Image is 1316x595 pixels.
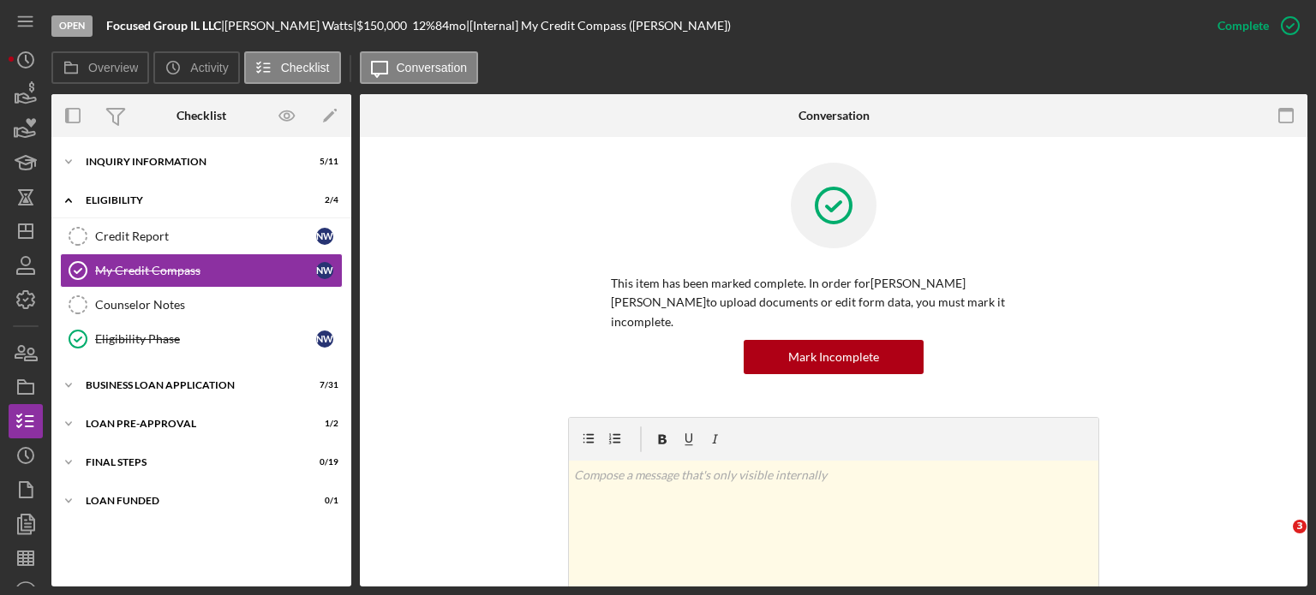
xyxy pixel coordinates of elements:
[86,380,296,390] div: BUSINESS LOAN APPLICATION
[308,157,338,167] div: 5 / 11
[316,262,333,279] div: N W
[51,15,93,37] div: Open
[1217,9,1269,43] div: Complete
[51,51,149,84] button: Overview
[1293,520,1307,533] span: 3
[1200,9,1307,43] button: Complete
[86,457,296,467] div: FINAL STEPS
[281,61,330,74] label: Checklist
[308,457,338,467] div: 0 / 19
[788,340,879,374] div: Mark Incomplete
[1258,520,1299,561] iframe: Intercom live chat
[412,19,435,33] div: 12 %
[397,61,468,74] label: Conversation
[799,109,870,122] div: Conversation
[88,61,138,74] label: Overview
[308,195,338,205] div: 2 / 4
[244,51,341,84] button: Checklist
[176,109,226,122] div: Checklist
[60,288,343,322] a: Counselor Notes
[95,264,316,277] div: My Credit Compass
[308,419,338,429] div: 1 / 2
[435,19,466,33] div: 84 mo
[60,322,343,356] a: Eligibility PhaseNW
[316,330,333,348] div: N W
[60,219,343,253] a: Credit ReportNW
[744,340,924,374] button: Mark Incomplete
[95,298,342,312] div: Counselor Notes
[86,419,296,429] div: LOAN PRE-APPROVAL
[86,157,296,167] div: INQUIRY INFORMATION
[316,228,333,245] div: N W
[356,18,407,33] span: $150,000
[308,380,338,390] div: 7 / 31
[224,19,356,33] div: [PERSON_NAME] Watts |
[86,195,296,205] div: ELIGIBILITY
[611,274,1056,331] p: This item has been marked complete. In order for [PERSON_NAME] [PERSON_NAME] to upload documents ...
[466,19,731,33] div: | [Internal] My Credit Compass ([PERSON_NAME])
[60,253,343,288] a: My Credit CompassNW
[86,496,296,506] div: LOAN FUNDED
[153,51,239,84] button: Activity
[308,496,338,506] div: 0 / 1
[106,18,221,33] b: Focused Group IL LLC
[95,229,316,243] div: Credit Report
[360,51,479,84] button: Conversation
[95,332,316,346] div: Eligibility Phase
[106,19,224,33] div: |
[190,61,228,74] label: Activity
